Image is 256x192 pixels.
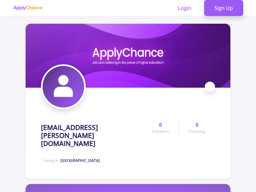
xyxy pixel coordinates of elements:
a: 0Following [179,121,215,134]
span: Following [189,129,205,134]
span: Followers [152,129,169,134]
span: 0 [159,121,162,129]
span: Living in : [44,158,100,163]
img: ali2047.taghavi@gmail.comavatar [43,66,84,108]
h1: [EMAIL_ADDRESS][PERSON_NAME][DOMAIN_NAME] [41,124,142,148]
span: 0 [196,121,198,129]
img: ali2047.taghavi@gmail.comcover image [26,24,230,88]
a: 0Followers [142,121,179,134]
img: applychance logo text only [13,5,43,11]
span: [GEOGRAPHIC_DATA] [60,158,100,163]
